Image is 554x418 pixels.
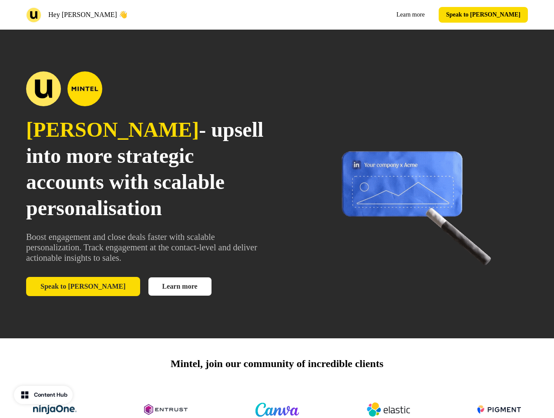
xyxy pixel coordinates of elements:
[26,118,199,141] span: [PERSON_NAME]
[171,356,383,371] p: Mintel, join our community of incredible clients
[148,277,212,296] a: Learn more
[34,391,67,399] div: Content Hub
[26,232,257,263] span: Boost engagement and close deals faster with scalable personalization. Track engagement at the co...
[14,386,73,404] button: Content Hub
[439,7,528,23] button: Speak to [PERSON_NAME]
[48,10,128,20] p: Hey [PERSON_NAME] 👋
[389,7,432,23] a: Learn more
[26,277,140,296] button: Speak to [PERSON_NAME]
